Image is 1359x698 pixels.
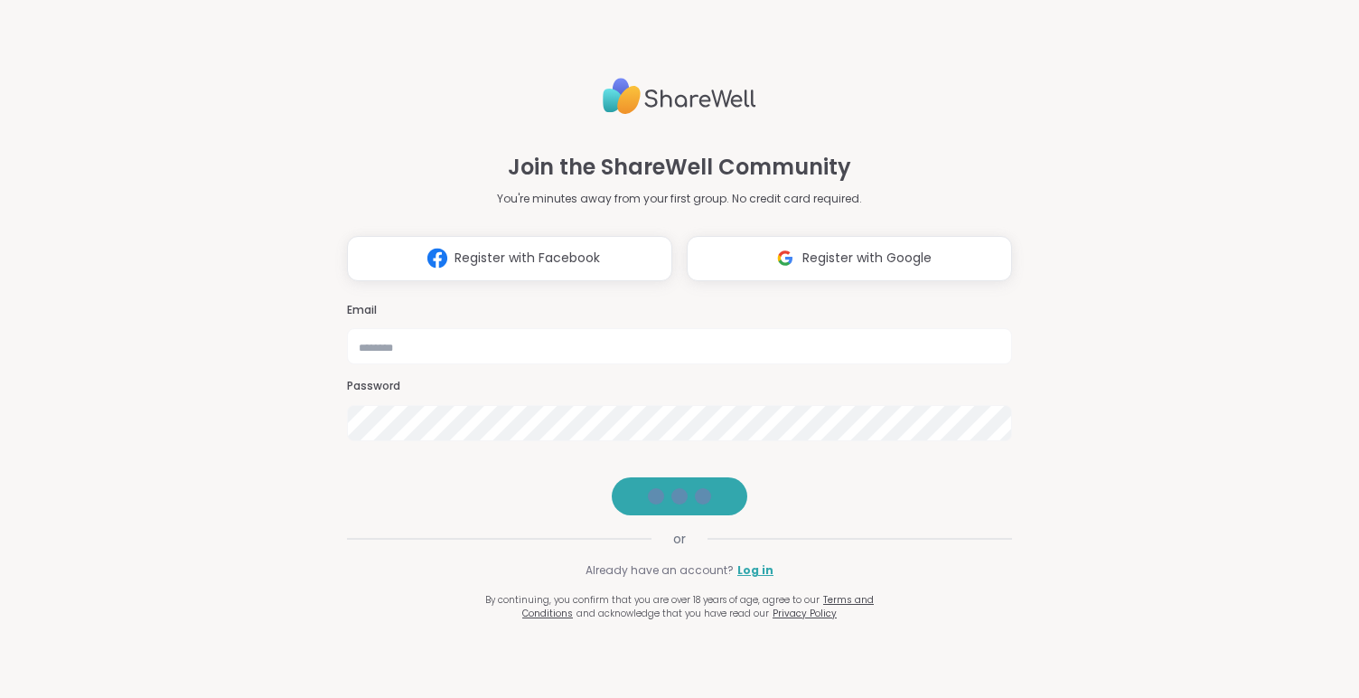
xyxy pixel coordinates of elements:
[347,303,1012,318] h3: Email
[508,151,851,184] h1: Join the ShareWell Community
[737,562,773,579] a: Log in
[347,379,1012,394] h3: Password
[576,607,769,620] span: and acknowledge that you have read our
[773,607,837,620] a: Privacy Policy
[586,562,734,579] span: Already have an account?
[603,71,756,122] img: ShareWell Logo
[522,593,874,620] a: Terms and Conditions
[485,593,820,607] span: By continuing, you confirm that you are over 18 years of age, agree to our
[497,191,862,207] p: You're minutes away from your first group. No credit card required.
[651,530,708,548] span: or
